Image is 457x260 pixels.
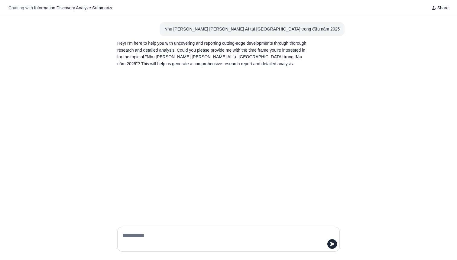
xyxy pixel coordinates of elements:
div: Nhu [PERSON_NAME] [PERSON_NAME] AI tại [GEOGRAPHIC_DATA] trong đầu năm 2025 [164,26,340,33]
section: Response [112,36,316,71]
button: Share [429,4,451,12]
span: Share [437,5,449,11]
span: Chatting with [8,5,33,11]
button: Chatting with Information Discovery Analyze Summarize [6,4,116,12]
span: Information Discovery Analyze Summarize [34,5,114,10]
p: Hey! I'm here to help you with uncovering and reporting cutting-edge developments through thoroug... [117,40,311,67]
section: User message [160,22,345,36]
